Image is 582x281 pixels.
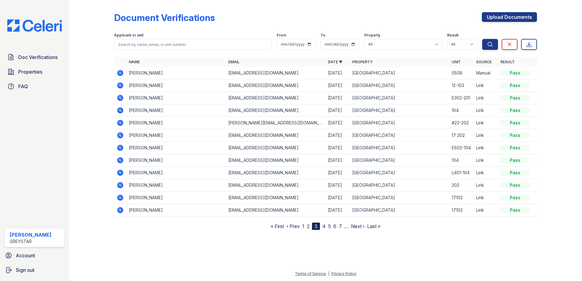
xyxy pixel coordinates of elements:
[10,231,51,238] div: [PERSON_NAME]
[2,249,67,262] a: Account
[474,167,498,179] td: Link
[449,117,474,129] td: #23-202
[474,154,498,167] td: Link
[500,60,515,64] a: Result
[226,92,325,104] td: [EMAIL_ADDRESS][DOMAIN_NAME]
[325,142,350,154] td: [DATE]
[126,179,226,192] td: [PERSON_NAME]
[16,266,34,274] span: Sign out
[18,68,42,75] span: Properties
[126,142,226,154] td: [PERSON_NAME]
[271,223,284,229] a: « First
[449,92,474,104] td: E302-201
[350,192,449,204] td: [GEOGRAPHIC_DATA]
[474,204,498,217] td: Link
[474,92,498,104] td: Link
[325,204,350,217] td: [DATE]
[500,70,530,76] div: Pass
[449,179,474,192] td: 202
[325,104,350,117] td: [DATE]
[350,142,449,154] td: [GEOGRAPHIC_DATA]
[126,204,226,217] td: [PERSON_NAME]
[449,167,474,179] td: L401-104
[352,60,373,64] a: Property
[350,79,449,92] td: [GEOGRAPHIC_DATA]
[325,117,350,129] td: [DATE]
[325,192,350,204] td: [DATE]
[500,170,530,176] div: Pass
[126,192,226,204] td: [PERSON_NAME]
[277,33,286,38] label: From
[2,19,67,32] img: CE_Logo_Blue-a8612792a0a2168367f1c8372b55b34899dd931a85d93a1a3d3e32e68fde9ad4.png
[126,154,226,167] td: [PERSON_NAME]
[226,67,325,79] td: [EMAIL_ADDRESS][DOMAIN_NAME]
[339,223,342,229] a: 7
[18,54,58,61] span: Doc Verifications
[226,179,325,192] td: [EMAIL_ADDRESS][DOMAIN_NAME]
[474,179,498,192] td: Link
[325,154,350,167] td: [DATE]
[350,167,449,179] td: [GEOGRAPHIC_DATA]
[307,223,310,229] a: 2
[474,142,498,154] td: Link
[328,271,329,276] div: |
[333,223,336,229] a: 6
[350,104,449,117] td: [GEOGRAPHIC_DATA]
[126,92,226,104] td: [PERSON_NAME]
[325,167,350,179] td: [DATE]
[350,179,449,192] td: [GEOGRAPHIC_DATA]
[500,157,530,163] div: Pass
[449,104,474,117] td: 104
[126,104,226,117] td: [PERSON_NAME]
[325,79,350,92] td: [DATE]
[500,132,530,138] div: Pass
[226,79,325,92] td: [EMAIL_ADDRESS][DOMAIN_NAME]
[500,145,530,151] div: Pass
[228,60,240,64] a: Email
[325,129,350,142] td: [DATE]
[312,223,320,230] div: 3
[447,33,458,38] label: Result
[350,129,449,142] td: [GEOGRAPHIC_DATA]
[126,67,226,79] td: [PERSON_NAME]
[322,223,326,229] a: 4
[474,129,498,142] td: Link
[500,207,530,213] div: Pass
[302,223,304,229] a: 1
[226,154,325,167] td: [EMAIL_ADDRESS][DOMAIN_NAME]
[449,142,474,154] td: E602-104
[10,238,51,245] div: Greystar
[295,271,326,276] a: Terms of Service
[226,117,325,129] td: [PERSON_NAME][EMAIL_ADDRESS][DOMAIN_NAME]
[5,80,64,92] a: FAQ
[126,79,226,92] td: [PERSON_NAME]
[328,223,331,229] a: 5
[114,33,143,38] label: Applicant or unit
[350,67,449,79] td: [GEOGRAPHIC_DATA]
[114,39,272,50] input: Search by name, email, or unit number
[350,117,449,129] td: [GEOGRAPHIC_DATA]
[449,129,474,142] td: 17 202
[474,67,498,79] td: Manual
[500,182,530,188] div: Pass
[328,60,342,64] a: Date ▼
[286,223,300,229] a: ‹ Prev
[449,67,474,79] td: 0508
[226,142,325,154] td: [EMAIL_ADDRESS][DOMAIN_NAME]
[351,223,365,229] a: Next ›
[18,83,28,90] span: FAQ
[2,264,67,276] a: Sign out
[126,129,226,142] td: [PERSON_NAME]
[344,223,349,230] span: …
[325,92,350,104] td: [DATE]
[321,33,325,38] label: To
[449,154,474,167] td: 104
[449,192,474,204] td: 17102
[226,167,325,179] td: [EMAIL_ADDRESS][DOMAIN_NAME]
[474,117,498,129] td: Link
[226,129,325,142] td: [EMAIL_ADDRESS][DOMAIN_NAME]
[500,195,530,201] div: Pass
[449,79,474,92] td: 12-103
[126,167,226,179] td: [PERSON_NAME]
